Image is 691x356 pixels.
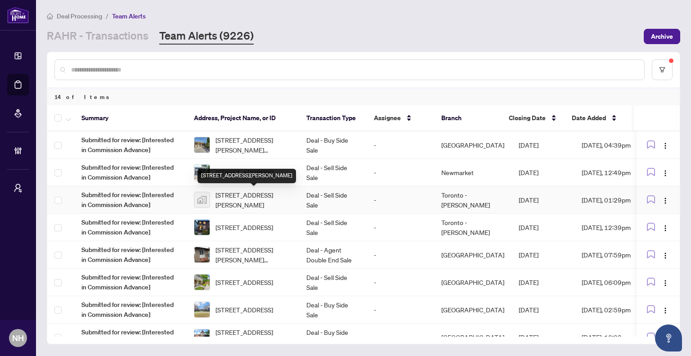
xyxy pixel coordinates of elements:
td: - [367,241,434,269]
img: thumbnail-img [194,275,210,290]
button: Logo [658,220,673,234]
img: Logo [662,279,669,287]
button: Archive [644,29,680,44]
td: Toronto - [PERSON_NAME] [434,214,512,241]
td: [DATE] [512,269,574,296]
td: - [367,324,434,351]
td: [DATE], 07:59pm [574,241,655,269]
span: [STREET_ADDRESS][PERSON_NAME][PERSON_NAME] [215,135,292,155]
img: thumbnail-img [194,137,210,153]
td: - [367,214,434,241]
img: Logo [662,142,669,149]
span: Submitted for review: [Interested in Commission Advance] [81,272,179,292]
img: thumbnail-img [194,329,210,345]
td: Deal - Buy Side Sale [299,324,367,351]
td: - [367,131,434,159]
span: Submitted for review: [Interested in Commission Advance] [81,135,179,155]
th: Summary [74,105,187,131]
button: Logo [658,302,673,317]
a: RAHR - Transactions [47,28,148,45]
img: thumbnail-img [194,302,210,317]
td: Deal - Sell Side Sale [299,269,367,296]
img: Logo [662,197,669,204]
td: [GEOGRAPHIC_DATA] [434,324,512,351]
div: [STREET_ADDRESS][PERSON_NAME] [197,169,296,183]
span: Submitted for review: [Interested in Commission Advance] [81,162,179,182]
th: Branch [434,105,502,131]
td: [DATE], 12:39pm [574,214,655,241]
span: home [47,13,53,19]
td: [GEOGRAPHIC_DATA] [434,296,512,324]
td: Newmarket [434,159,512,186]
button: Logo [658,248,673,262]
span: [STREET_ADDRESS] [215,277,273,287]
span: [STREET_ADDRESS] [215,222,273,232]
td: [GEOGRAPHIC_DATA] [434,269,512,296]
span: Submitted for review: [Interested in Commission Advance] [81,217,179,237]
th: Assignee [367,105,434,131]
span: Submitted for review: [Interested in Commission Advance] [81,245,179,265]
th: Closing Date [502,105,565,131]
span: Team Alerts [112,12,146,20]
a: Team Alerts (9226) [159,28,254,45]
img: Logo [662,225,669,232]
td: Deal - Buy Side Sale [299,296,367,324]
span: Closing Date [509,113,546,123]
button: Logo [658,165,673,180]
span: filter [659,67,665,73]
img: Logo [662,307,669,314]
td: - [367,269,434,296]
td: [DATE] [512,241,574,269]
td: [DATE], 02:59pm [574,296,655,324]
td: Deal - Sell Side Sale [299,186,367,214]
img: thumbnail-img [194,165,210,180]
span: Submitted for review: [Interested in Commission Advance] [81,300,179,320]
td: [DATE], 10:09am [574,324,655,351]
td: Deal - Sell Side Sale [299,214,367,241]
span: [STREET_ADDRESS] [215,305,273,315]
img: thumbnail-img [194,247,210,262]
span: [STREET_ADDRESS][PERSON_NAME][PERSON_NAME] [215,245,292,265]
td: - [367,159,434,186]
td: Deal - Agent Double End Sale [299,241,367,269]
span: Submitted for review: [Interested in Commission Advance] [81,190,179,210]
td: [DATE], 04:39pm [574,131,655,159]
span: Date Added [572,113,606,123]
li: / [106,11,108,21]
span: [STREET_ADDRESS] [215,167,273,177]
span: [STREET_ADDRESS][PERSON_NAME] [215,190,292,210]
span: NH [12,332,24,344]
td: [DATE] [512,131,574,159]
td: Deal - Buy Side Sale [299,131,367,159]
img: Logo [662,170,669,177]
td: - [367,186,434,214]
img: thumbnail-img [194,220,210,235]
th: Date Added [565,105,646,131]
button: Open asap [655,324,682,351]
span: Archive [651,29,673,44]
span: [STREET_ADDRESS][PERSON_NAME] [215,327,292,347]
td: [DATE], 12:49pm [574,159,655,186]
button: Logo [658,275,673,289]
td: [GEOGRAPHIC_DATA] [434,131,512,159]
td: [DATE], 01:29pm [574,186,655,214]
span: Submitted for review: [Interested in Commission Advance] [81,327,179,347]
button: Logo [658,138,673,152]
th: Transaction Type [299,105,367,131]
th: Address, Project Name, or ID [187,105,299,131]
td: [DATE] [512,324,574,351]
td: [DATE] [512,159,574,186]
div: 14 of Items [47,88,680,105]
img: Logo [662,252,669,259]
span: Assignee [374,113,401,123]
td: [DATE] [512,186,574,214]
img: logo [7,7,29,23]
td: [GEOGRAPHIC_DATA] [434,241,512,269]
td: [DATE] [512,214,574,241]
span: Deal Processing [57,12,102,20]
td: Toronto - [PERSON_NAME] [434,186,512,214]
td: [DATE], 06:09pm [574,269,655,296]
button: Logo [658,193,673,207]
img: thumbnail-img [194,192,210,207]
td: [DATE] [512,296,574,324]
